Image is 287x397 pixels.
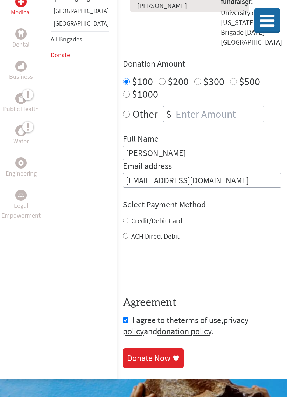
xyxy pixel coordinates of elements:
label: $100 [132,75,153,88]
a: BusinessBusiness [9,61,33,82]
label: ACH Direct Debit [131,232,180,241]
h4: Donation Amount [123,59,281,70]
label: Credit/Debit Card [131,217,182,225]
div: University of [US_STATE] Medical Brigade [DATE] [GEOGRAPHIC_DATA] [221,8,282,47]
li: Donate [51,48,109,63]
img: Dental [18,31,24,37]
div: Legal Empowerment [15,190,27,201]
li: All Brigades [51,32,109,48]
h4: Agreement [123,297,281,309]
div: Engineering [15,158,27,169]
p: Business [9,72,33,82]
a: [GEOGRAPHIC_DATA] [54,20,109,28]
p: Public Health [3,104,39,114]
h4: Select Payment Method [123,199,281,211]
p: Medical [11,8,31,18]
p: Dental [12,40,30,50]
div: Donate Now [127,353,170,364]
li: Panama [51,19,109,32]
a: All Brigades [51,35,82,43]
a: donation policy [157,326,211,337]
div: Dental [15,29,27,40]
a: Donate Now [123,349,184,368]
label: $300 [203,75,224,88]
img: Business [18,64,24,69]
div: Public Health [15,93,27,104]
input: Your Email [123,173,281,188]
a: privacy policy [123,315,248,337]
label: $1000 [132,88,158,101]
input: Enter Amount [174,107,264,122]
img: Public Health [18,95,24,102]
input: Enter Full Name [123,146,281,161]
iframe: reCAPTCHA [123,255,229,283]
img: Engineering [18,160,24,166]
a: Legal EmpowermentLegal Empowerment [1,190,41,221]
div: Water [15,125,27,137]
p: Legal Empowerment [1,201,41,221]
div: Business [15,61,27,72]
a: EngineeringEngineering [6,158,37,179]
p: Engineering [6,169,37,179]
div: $ [163,107,174,122]
li: Ghana [51,6,109,19]
img: Water [18,127,24,135]
label: $500 [239,75,260,88]
a: WaterWater [13,125,29,146]
label: $200 [168,75,189,88]
label: Full Name [123,134,159,146]
a: [GEOGRAPHIC_DATA] [54,7,109,15]
p: Water [13,137,29,146]
a: DentalDental [12,29,30,50]
a: Donate [51,51,70,59]
label: Email address [123,161,172,173]
img: Legal Empowerment [18,193,24,198]
label: Other [133,106,157,122]
a: terms of use [178,315,221,326]
a: Public HealthPublic Health [3,93,39,114]
span: I agree to the , and . [123,315,248,337]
